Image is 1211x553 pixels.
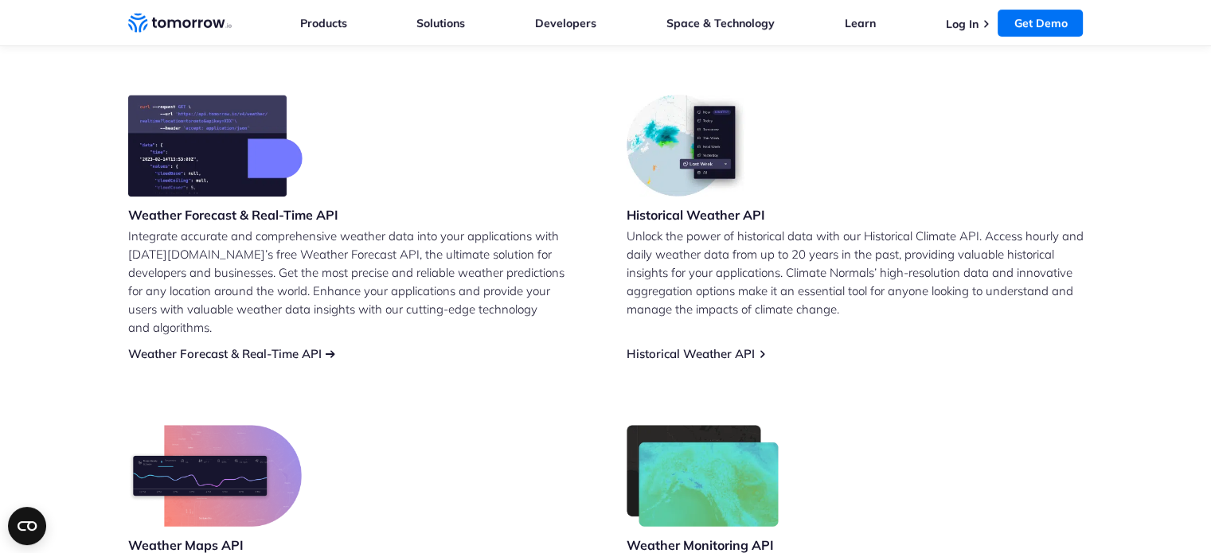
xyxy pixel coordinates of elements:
[845,16,876,30] a: Learn
[300,16,347,30] a: Products
[945,17,978,31] a: Log In
[128,206,338,224] h3: Weather Forecast & Real-Time API
[627,346,755,361] a: Historical Weather API
[998,10,1083,37] a: Get Demo
[416,16,465,30] a: Solutions
[128,227,585,337] p: Integrate accurate and comprehensive weather data into your applications with [DATE][DOMAIN_NAME]...
[128,346,322,361] a: Weather Forecast & Real-Time API
[128,11,232,35] a: Home link
[627,227,1084,318] p: Unlock the power of historical data with our Historical Climate API. Access hourly and daily weat...
[535,16,596,30] a: Developers
[666,16,775,30] a: Space & Technology
[8,507,46,545] button: Open CMP widget
[627,206,765,224] h3: Historical Weather API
